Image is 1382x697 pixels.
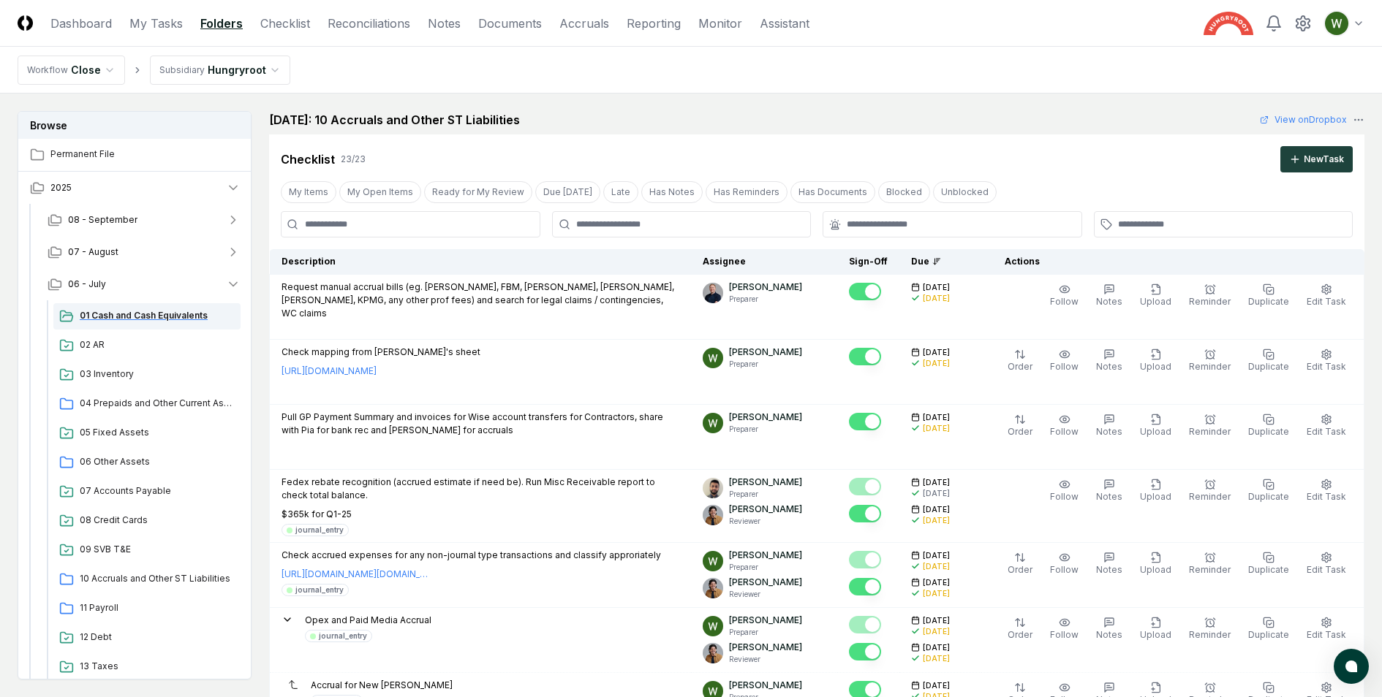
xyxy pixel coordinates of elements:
[295,584,344,595] div: journal_entry
[1248,629,1289,640] span: Duplicate
[282,568,428,581] a: [URL][DOMAIN_NAME][DOMAIN_NAME]
[1008,629,1032,640] span: Order
[1005,346,1035,376] button: Order
[80,455,235,468] span: 06 Other Assets
[923,642,950,653] span: [DATE]
[1096,426,1122,437] span: Notes
[53,625,241,651] a: 12 Debt
[80,514,235,527] span: 08 Credit Cards
[1137,346,1174,376] button: Upload
[53,362,241,388] a: 03 Inventory
[319,631,367,641] div: journal_entry
[1096,361,1122,372] span: Notes
[36,268,252,300] button: 06 - July
[260,15,310,32] a: Checklist
[1137,281,1174,311] button: Upload
[1047,614,1081,644] button: Follow
[923,588,950,599] div: [DATE]
[703,616,723,636] img: ACg8ocIK_peNeqvot3Ahh9567LsVhi0q3GD2O_uFDzmfmpbAfkCWeQ=s96-c
[923,488,950,499] div: [DATE]
[1189,361,1231,372] span: Reminder
[159,64,205,77] div: Subsidiary
[282,281,679,320] p: Request manual accrual bills (eg. [PERSON_NAME], FBM, [PERSON_NAME], [PERSON_NAME], [PERSON_NAME]...
[729,294,802,305] p: Preparer
[1186,614,1234,644] button: Reminder
[282,346,480,359] p: Check mapping from [PERSON_NAME]'s sheet
[849,551,881,568] button: Mark complete
[1186,281,1234,311] button: Reminder
[729,614,802,627] p: [PERSON_NAME]
[1307,296,1346,307] span: Edit Task
[729,641,802,654] p: [PERSON_NAME]
[729,281,802,294] p: [PERSON_NAME]
[80,367,235,381] span: 03 Inventory
[703,413,723,433] img: ACg8ocIK_peNeqvot3Ahh9567LsVhi0q3GD2O_uFDzmfmpbAfkCWeQ=s96-c
[1245,346,1292,376] button: Duplicate
[1050,629,1079,640] span: Follow
[281,181,336,203] button: My Items
[1008,361,1032,372] span: Order
[1093,614,1125,644] button: Notes
[1248,296,1289,307] span: Duplicate
[80,572,235,585] span: 10 Accruals and Other ST Liabilities
[1248,361,1289,372] span: Duplicate
[849,578,881,595] button: Mark complete
[1260,113,1347,126] a: View onDropbox
[269,111,520,129] h2: [DATE]: 10 Accruals and Other ST Liabilities
[1304,476,1349,506] button: Edit Task
[1047,549,1081,579] button: Follow
[1140,564,1171,575] span: Upload
[1047,281,1081,311] button: Follow
[281,151,335,168] div: Checklist
[1047,346,1081,376] button: Follow
[1047,411,1081,441] button: Follow
[53,332,241,359] a: 02 AR
[1186,346,1234,376] button: Reminder
[729,627,802,638] p: Preparer
[923,347,950,358] span: [DATE]
[923,412,950,423] span: [DATE]
[53,508,241,534] a: 08 Credit Cards
[729,576,802,589] p: [PERSON_NAME]
[328,15,410,32] a: Reconciliations
[627,15,681,32] a: Reporting
[703,551,723,571] img: ACg8ocIK_peNeqvot3Ahh9567LsVhi0q3GD2O_uFDzmfmpbAfkCWeQ=s96-c
[923,504,950,515] span: [DATE]
[1189,564,1231,575] span: Reminder
[729,424,802,435] p: Preparer
[18,15,33,31] img: Logo
[1137,549,1174,579] button: Upload
[50,181,72,194] span: 2025
[80,338,235,351] span: 02 AR
[729,411,802,424] p: [PERSON_NAME]
[53,566,241,593] a: 10 Accruals and Other ST Liabilities
[270,249,692,275] th: Description
[282,411,679,437] p: Pull GP Payment Summary and invoices for Wise account transfers for Contractors, share with Pia f...
[1096,491,1122,502] span: Notes
[559,15,609,32] a: Accruals
[1245,411,1292,441] button: Duplicate
[703,348,723,368] img: ACg8ocIK_peNeqvot3Ahh9567LsVhi0q3GD2O_uFDzmfmpbAfkCWeQ=s96-c
[923,550,950,561] span: [DATE]
[923,293,950,304] div: [DATE]
[790,181,875,203] button: Has Documents
[1304,346,1349,376] button: Edit Task
[80,660,235,673] span: 13 Taxes
[849,478,881,495] button: Mark complete
[923,282,950,293] span: [DATE]
[837,249,899,275] th: Sign-Off
[923,561,950,572] div: [DATE]
[1093,476,1125,506] button: Notes
[1189,296,1231,307] span: Reminder
[1189,426,1231,437] span: Reminder
[311,679,453,692] p: Accrual for New [PERSON_NAME]
[1140,361,1171,372] span: Upload
[50,148,241,161] span: Permanent File
[1280,146,1353,172] button: NewTask
[1304,153,1344,166] div: New Task
[849,348,881,365] button: Mark complete
[1248,564,1289,575] span: Duplicate
[1137,411,1174,441] button: Upload
[339,181,421,203] button: My Open Items
[1245,614,1292,644] button: Duplicate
